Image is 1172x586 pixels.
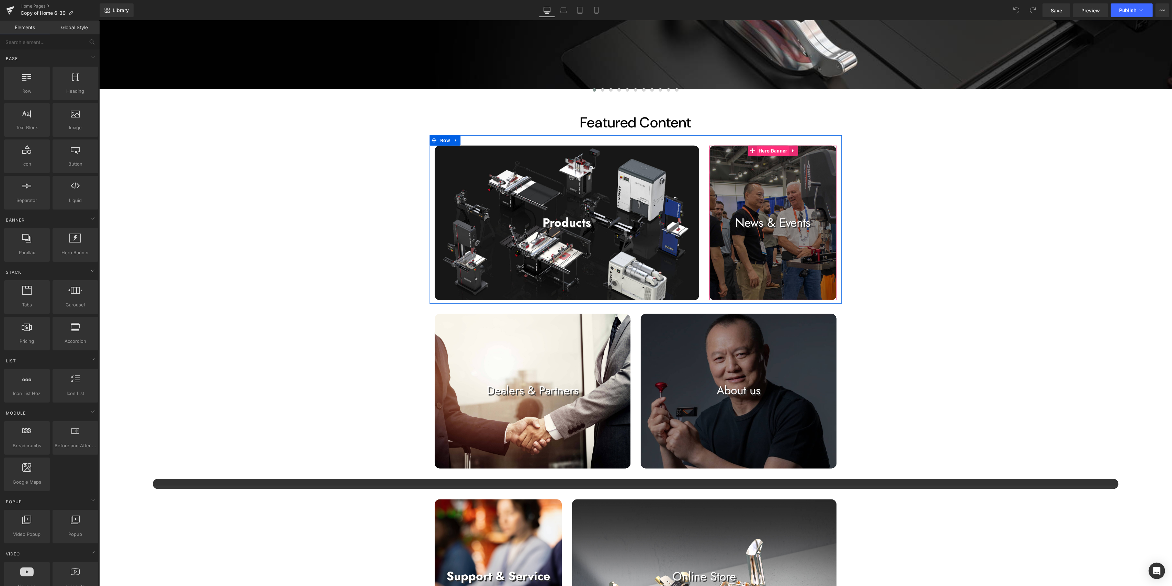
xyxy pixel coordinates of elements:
[610,194,737,210] p: News & Events
[21,10,66,16] span: Copy of Home 6-30
[1026,3,1040,17] button: Redo
[6,160,48,168] span: Icon
[555,3,572,17] a: Laptop
[572,3,588,17] a: Tablet
[588,3,605,17] a: Mobile
[113,7,129,13] span: Library
[335,362,531,378] p: Dealers & Partners
[5,269,22,275] span: Stack
[21,3,100,9] a: Home Pages
[1156,3,1169,17] button: More
[5,551,21,557] span: Video
[6,478,48,486] span: Google Maps
[347,547,451,564] strong: Support & Service
[6,88,48,95] span: Row
[5,498,23,505] span: Popup
[5,358,17,364] span: List
[55,160,96,168] span: Button
[473,548,737,564] p: Online Store
[55,249,96,256] span: Hero Banner
[55,197,96,204] span: Liquid
[6,124,48,131] span: Text Block
[55,301,96,308] span: Carousel
[6,197,48,204] span: Separator
[6,338,48,345] span: Pricing
[1010,3,1023,17] button: Undo
[6,390,48,397] span: Icon List Hoz
[55,338,96,345] span: Accordion
[6,249,48,256] span: Parallax
[542,362,737,378] p: About us
[5,55,19,62] span: Base
[100,3,134,17] a: New Library
[6,301,48,308] span: Tabs
[1119,8,1136,13] span: Publish
[1051,7,1062,14] span: Save
[690,125,699,135] a: Expand / Collapse
[6,531,48,538] span: Video Popup
[1081,7,1100,14] span: Preview
[539,3,555,17] a: Desktop
[55,531,96,538] span: Popup
[5,410,26,416] span: Module
[1149,563,1165,579] div: Open Intercom Messenger
[444,193,492,211] strong: Products
[55,124,96,131] span: Image
[339,115,352,125] span: Row
[50,21,100,34] a: Global Style
[6,442,48,449] span: Breadcrumbs
[1073,3,1108,17] a: Preview
[55,390,96,397] span: Icon List
[352,115,361,125] a: Expand / Collapse
[55,88,96,95] span: Heading
[55,442,96,449] span: Before and After Images
[658,125,690,135] span: Hero Banner
[1111,3,1153,17] button: Publish
[5,217,25,223] span: Banner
